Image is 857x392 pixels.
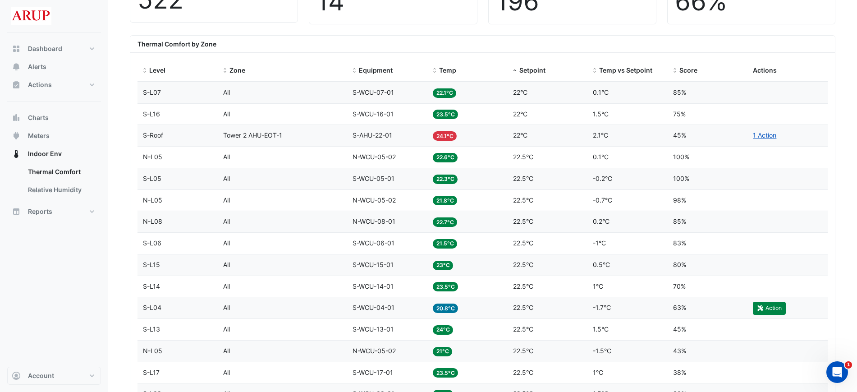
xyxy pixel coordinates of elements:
app-icon: Charts [12,113,21,122]
span: N-L05 [143,153,162,161]
span: S-Roof [143,131,163,139]
button: Dashboard [7,40,101,58]
span: 22.5°C [513,153,533,161]
span: 1°C [593,282,603,290]
span: S-WCU-15-01 [353,261,394,268]
span: 23°C [433,261,454,270]
span: 22.5°C [513,217,533,225]
span: All [223,110,230,118]
span: Reports [28,207,52,216]
span: -1°C [593,239,606,247]
span: All [223,304,230,311]
app-icon: Meters [12,131,21,140]
span: 22.5°C [513,325,533,333]
span: S-WCU-17-01 [353,369,393,376]
app-icon: Alerts [12,62,21,71]
span: 83% [673,239,686,247]
span: Tower 2 AHU-EOT-1 [223,131,282,139]
span: N-WCU-05-02 [353,196,396,204]
span: S-L17 [143,369,160,376]
span: S-L04 [143,304,161,311]
span: 0.1°C [593,153,609,161]
span: N-L05 [143,347,162,355]
span: S-WCU-14-01 [353,282,394,290]
span: Setpoint [519,66,545,74]
span: -1.7°C [593,304,611,311]
span: -0.2°C [593,175,612,182]
span: 1 [845,361,852,369]
span: 21.5°C [433,239,458,249]
span: Alerts [28,62,46,71]
span: 75% [673,110,686,118]
span: S-WCU-13-01 [353,325,394,333]
app-icon: Dashboard [12,44,21,53]
span: Zone [229,66,245,74]
span: 22.5°C [513,282,533,290]
span: 22.5°C [513,196,533,204]
span: 85% [673,217,686,225]
span: All [223,239,230,247]
span: Equipment [359,66,393,74]
span: All [223,175,230,182]
span: 100% [673,153,689,161]
span: 22.5°C [513,347,533,355]
span: 45% [673,325,686,333]
span: All [223,325,230,333]
span: 0.2°C [593,217,610,225]
span: 23.5°C [433,110,458,119]
span: 100% [673,175,689,182]
span: Indoor Env [28,149,62,158]
span: 22.5°C [513,369,533,376]
a: Thermal Comfort [21,163,101,181]
span: S-WCU-07-01 [353,88,394,96]
span: S-AHU-22-01 [353,131,392,139]
span: 98% [673,196,686,204]
span: Score [679,66,697,74]
span: S-L14 [143,282,160,290]
span: 0.5°C [593,261,610,268]
span: All [223,282,230,290]
span: Temp vs Setpoint [599,66,652,74]
span: 22°C [513,110,527,118]
span: S-L07 [143,88,161,96]
button: Indoor Env [7,145,101,163]
a: 1 Action [753,131,776,139]
span: S-L06 [143,239,161,247]
span: 45% [673,131,686,139]
span: N-WCU-05-02 [353,347,396,355]
span: Actions [28,80,52,89]
span: 2.1°C [593,131,608,139]
span: N-WCU-08-01 [353,217,395,225]
span: 22.5°C [513,175,533,182]
span: All [223,196,230,204]
span: 22.1°C [433,88,457,98]
span: Account [28,371,54,380]
span: S-WCU-16-01 [353,110,394,118]
span: 0.1°C [593,88,609,96]
span: N-L08 [143,217,162,225]
span: 22.6°C [433,153,458,162]
span: Charts [28,113,49,122]
span: N-WCU-05-02 [353,153,396,161]
app-icon: Reports [12,207,21,216]
span: 80% [673,261,686,268]
span: S-WCU-04-01 [353,304,394,311]
button: Charts [7,109,101,127]
span: 22.3°C [433,175,458,184]
span: S-L05 [143,175,161,182]
iframe: Intercom live chat [826,361,848,383]
span: 20.8°C [433,304,458,313]
span: 22.7°C [433,217,458,227]
span: Meters [28,131,50,140]
app-icon: Indoor Env [12,149,21,158]
app-icon: Actions [12,80,21,89]
a: Relative Humidity [21,181,101,199]
span: 22.5°C [513,239,533,247]
button: Meters [7,127,101,145]
span: 1.5°C [593,110,609,118]
span: 22.5°C [513,261,533,268]
span: -0.7°C [593,196,612,204]
button: Alerts [7,58,101,76]
div: Indoor Env [7,163,101,203]
span: 22°C [513,131,527,139]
